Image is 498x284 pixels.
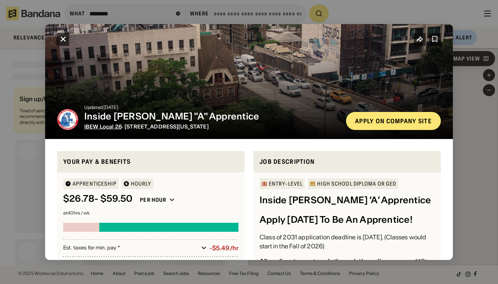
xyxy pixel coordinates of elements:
div: at 40 hrs / wk [63,211,238,215]
div: Job Description [260,157,435,166]
div: Apply [DATE] To Be An Apprentice! [260,213,413,227]
div: Per hour [140,196,166,203]
div: HOURLY [131,181,152,186]
div: Inside [PERSON_NAME] ‘A’ Apprentice [260,193,431,207]
div: $ 26.78 - $59.50 [63,193,132,204]
div: Apply on company site [355,118,432,124]
div: Your pay & benefits [63,157,238,166]
div: High School Diploma or GED [317,181,396,186]
div: Apprenticeship [73,181,117,186]
div: -$5.49/hr [210,245,238,252]
div: Inside [PERSON_NAME] "A" Apprentice [84,111,340,122]
div: Updated [DATE] [84,105,340,110]
img: IBEW Local 26 logo [57,109,78,130]
div: Entry-Level [269,181,303,186]
div: · [STREET_ADDRESS][US_STATE] [84,124,340,130]
div: All applicants must apply through the online process. [260,257,415,265]
a: IBEW Local 26 [84,123,122,130]
div: Est. taxes for min. pay * [63,244,198,252]
div: Class of 2031 application deadline is [DATE]. (Classes would start in the Fall of 2026) [260,233,435,251]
